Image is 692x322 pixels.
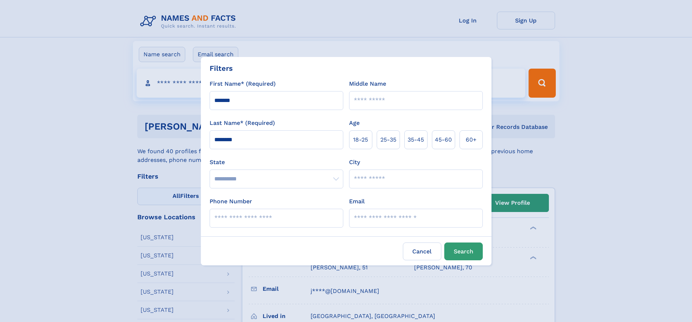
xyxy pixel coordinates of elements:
[349,80,386,88] label: Middle Name
[210,119,275,127] label: Last Name* (Required)
[444,242,483,260] button: Search
[403,242,441,260] label: Cancel
[210,158,343,167] label: State
[435,135,452,144] span: 45‑60
[349,197,365,206] label: Email
[210,80,276,88] label: First Name* (Required)
[408,135,424,144] span: 35‑45
[349,119,360,127] label: Age
[466,135,477,144] span: 60+
[349,158,360,167] label: City
[210,197,252,206] label: Phone Number
[380,135,396,144] span: 25‑35
[353,135,368,144] span: 18‑25
[210,63,233,74] div: Filters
